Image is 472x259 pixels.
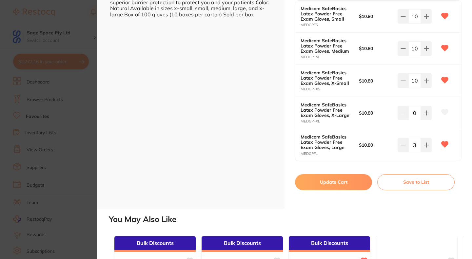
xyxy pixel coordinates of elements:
[359,14,394,19] b: $10.80
[359,142,394,148] b: $10.80
[295,174,372,190] button: Update Cart
[114,236,196,252] div: Bulk Discounts
[289,236,370,252] div: Bulk Discounts
[301,152,359,156] small: MEDGPFL
[301,87,359,91] small: MEDGPFXS
[377,174,455,190] button: Save to List
[359,110,394,116] b: $10.80
[301,134,353,150] b: Medicom SafeBasics Latex Powder Free Exam Gloves, Large
[109,215,469,224] h2: You May Also Like
[301,6,353,22] b: Medicom SafeBasics Latex Powder Free Exam Gloves, Small
[301,55,359,59] small: MEDGPFM
[301,102,353,118] b: Medicom SafeBasics Latex Powder Free Exam Gloves, X-Large
[359,46,394,51] b: $10.80
[359,78,394,83] b: $10.80
[301,119,359,123] small: MEDGPFXL
[301,70,353,86] b: Medicom SafeBasics Latex Powder Free Exam Gloves, X-Small
[301,23,359,27] small: MEDGPFS
[301,38,353,54] b: Medicom SafeBasics Latex Powder Free Exam Gloves, Medium
[202,236,283,252] div: Bulk Discounts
